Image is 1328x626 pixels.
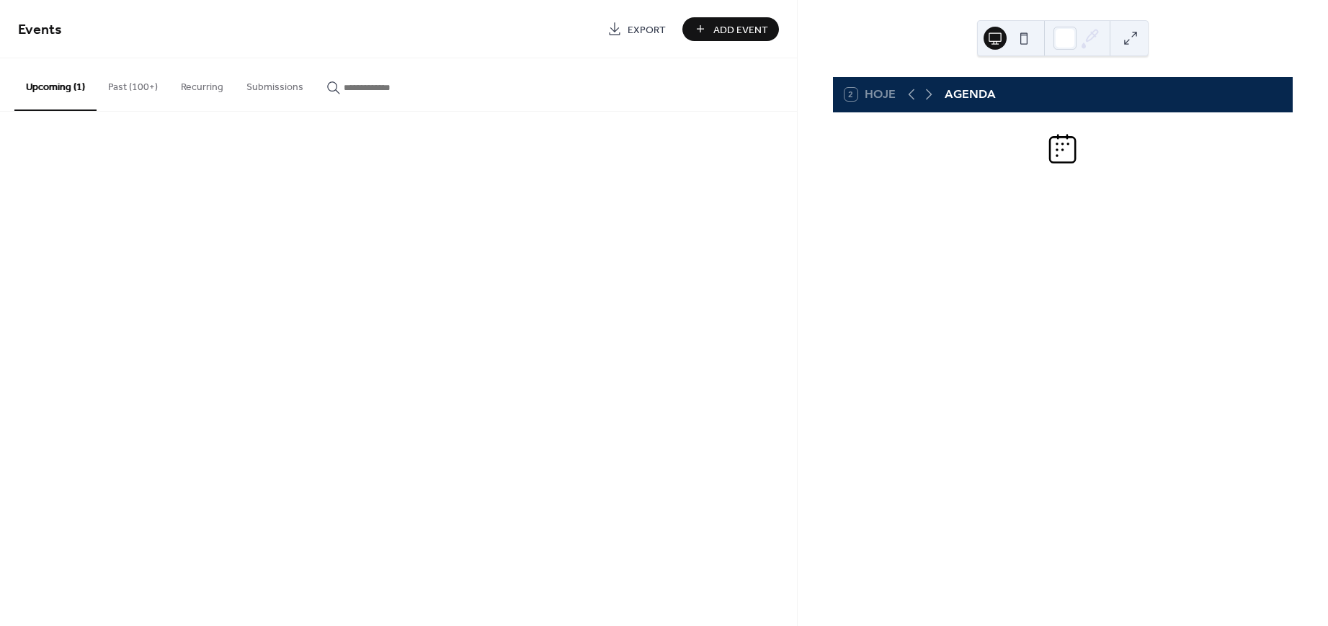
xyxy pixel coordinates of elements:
[597,17,677,41] a: Export
[97,58,169,109] button: Past (100+)
[628,22,666,37] span: Export
[713,22,768,37] span: Add Event
[169,58,235,109] button: Recurring
[235,58,315,109] button: Submissions
[682,17,779,41] button: Add Event
[14,58,97,111] button: Upcoming (1)
[945,86,996,103] div: AGENDA
[18,16,62,44] span: Events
